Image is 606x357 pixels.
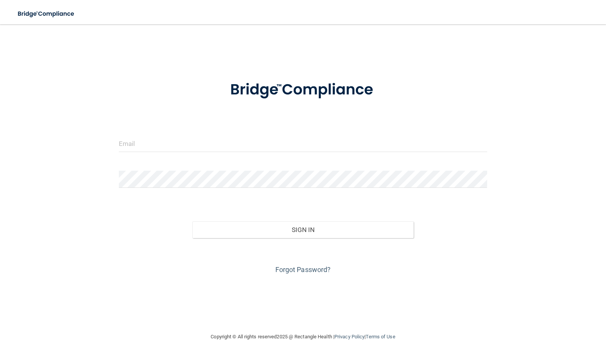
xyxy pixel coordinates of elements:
[164,325,442,349] div: Copyright © All rights reserved 2025 @ Rectangle Health | |
[119,135,487,152] input: Email
[275,266,331,274] a: Forgot Password?
[192,221,413,238] button: Sign In
[11,6,82,22] img: bridge_compliance_login_screen.278c3ca4.svg
[334,334,365,339] a: Privacy Policy
[366,334,395,339] a: Terms of Use
[214,70,392,110] img: bridge_compliance_login_screen.278c3ca4.svg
